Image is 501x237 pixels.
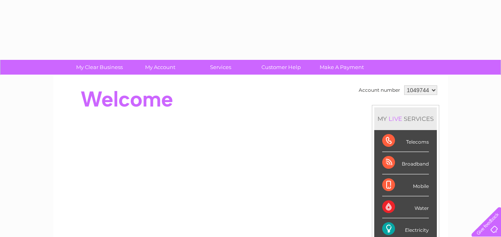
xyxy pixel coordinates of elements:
a: Services [188,60,253,75]
td: Account number [357,83,402,97]
div: Mobile [382,174,429,196]
div: LIVE [387,115,404,122]
a: My Account [127,60,193,75]
a: My Clear Business [67,60,132,75]
div: Water [382,196,429,218]
div: MY SERVICES [374,107,437,130]
a: Customer Help [248,60,314,75]
a: Make A Payment [309,60,375,75]
div: Telecoms [382,130,429,152]
div: Broadband [382,152,429,174]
